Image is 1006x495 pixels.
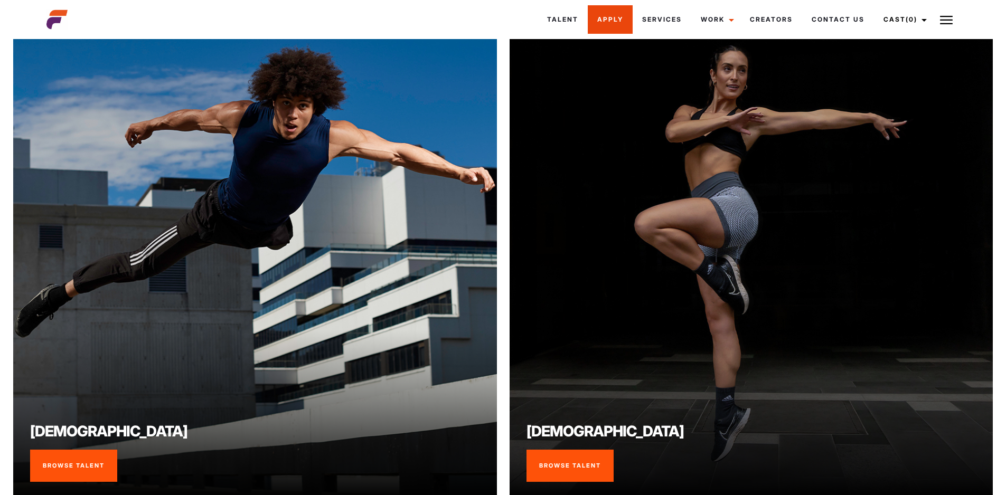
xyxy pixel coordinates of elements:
[691,5,740,34] a: Work
[906,15,917,23] span: (0)
[46,9,68,30] img: cropped-aefm-brand-fav-22-square.png
[538,5,588,34] a: Talent
[802,5,874,34] a: Contact Us
[940,14,953,26] img: Burger icon
[30,421,480,441] h3: [DEMOGRAPHIC_DATA]
[30,450,117,482] a: Browse Talent
[588,5,633,34] a: Apply
[526,450,614,482] a: Browse Talent
[874,5,933,34] a: Cast(0)
[526,421,976,441] h3: [DEMOGRAPHIC_DATA]
[633,5,691,34] a: Services
[740,5,802,34] a: Creators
